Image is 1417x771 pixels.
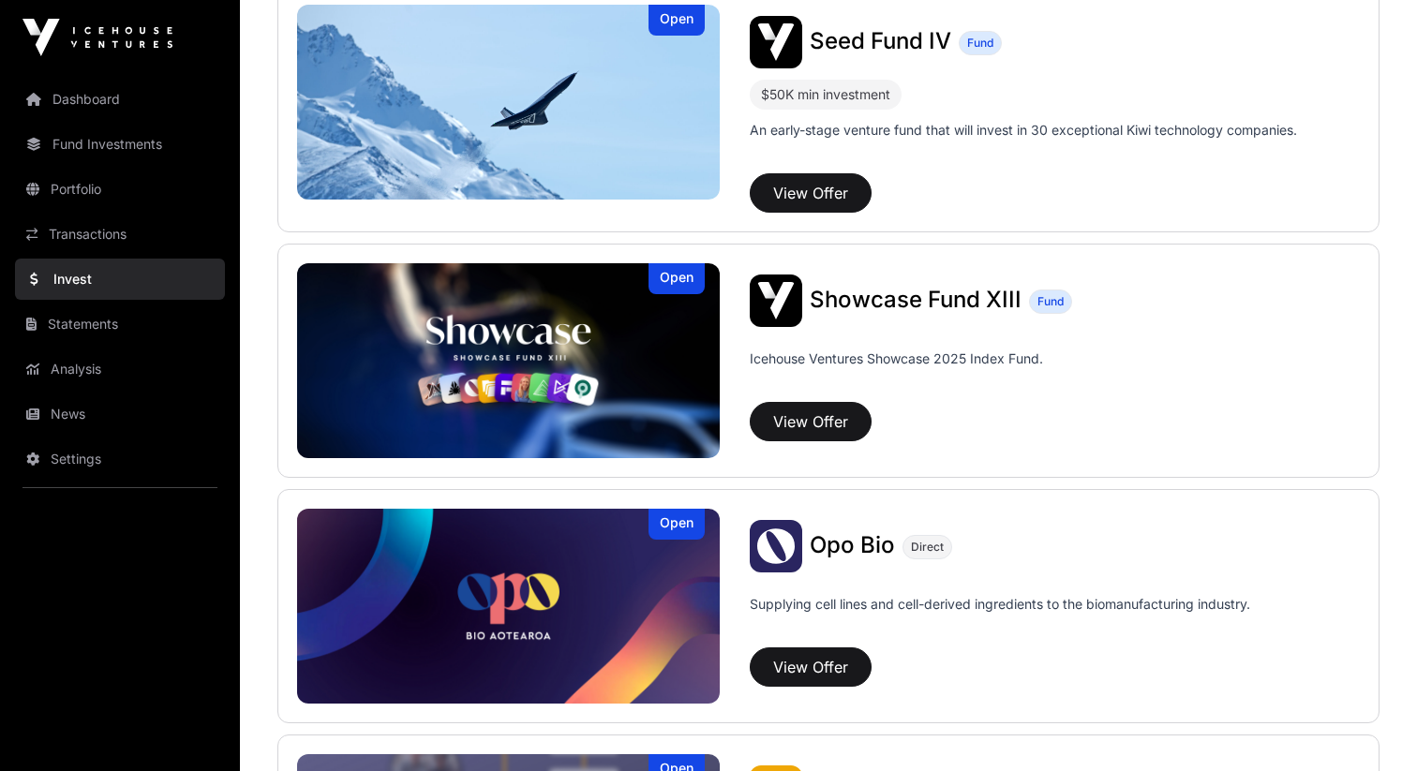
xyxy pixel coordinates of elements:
[297,5,720,200] img: Seed Fund IV
[15,124,225,165] a: Fund Investments
[750,402,872,441] button: View Offer
[750,595,1250,614] p: Supplying cell lines and cell-derived ingredients to the biomanufacturing industry.
[810,531,895,558] span: Opo Bio
[649,509,705,540] div: Open
[15,348,225,390] a: Analysis
[810,30,951,54] a: Seed Fund IV
[810,27,951,54] span: Seed Fund IV
[15,169,225,210] a: Portfolio
[297,5,720,200] a: Seed Fund IVOpen
[810,286,1022,313] span: Showcase Fund XIII
[15,438,225,480] a: Settings
[649,5,705,36] div: Open
[22,19,172,56] img: Icehouse Ventures Logo
[15,214,225,255] a: Transactions
[750,647,872,687] button: View Offer
[761,83,890,106] div: $50K min investment
[750,520,802,572] img: Opo Bio
[297,263,720,458] a: Showcase Fund XIIIOpen
[967,36,993,51] span: Fund
[15,79,225,120] a: Dashboard
[15,259,225,300] a: Invest
[1037,294,1064,309] span: Fund
[750,274,802,327] img: Showcase Fund XIII
[297,263,720,458] img: Showcase Fund XIII
[750,80,902,110] div: $50K min investment
[750,16,802,68] img: Seed Fund IV
[810,289,1022,313] a: Showcase Fund XIII
[649,263,705,294] div: Open
[750,173,872,213] button: View Offer
[15,393,225,435] a: News
[297,509,720,704] img: Opo Bio
[297,509,720,704] a: Opo BioOpen
[810,534,895,558] a: Opo Bio
[911,540,944,555] span: Direct
[750,121,1297,140] p: An early-stage venture fund that will invest in 30 exceptional Kiwi technology companies.
[750,349,1043,368] p: Icehouse Ventures Showcase 2025 Index Fund.
[1323,681,1417,771] iframe: Chat Widget
[15,304,225,345] a: Statements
